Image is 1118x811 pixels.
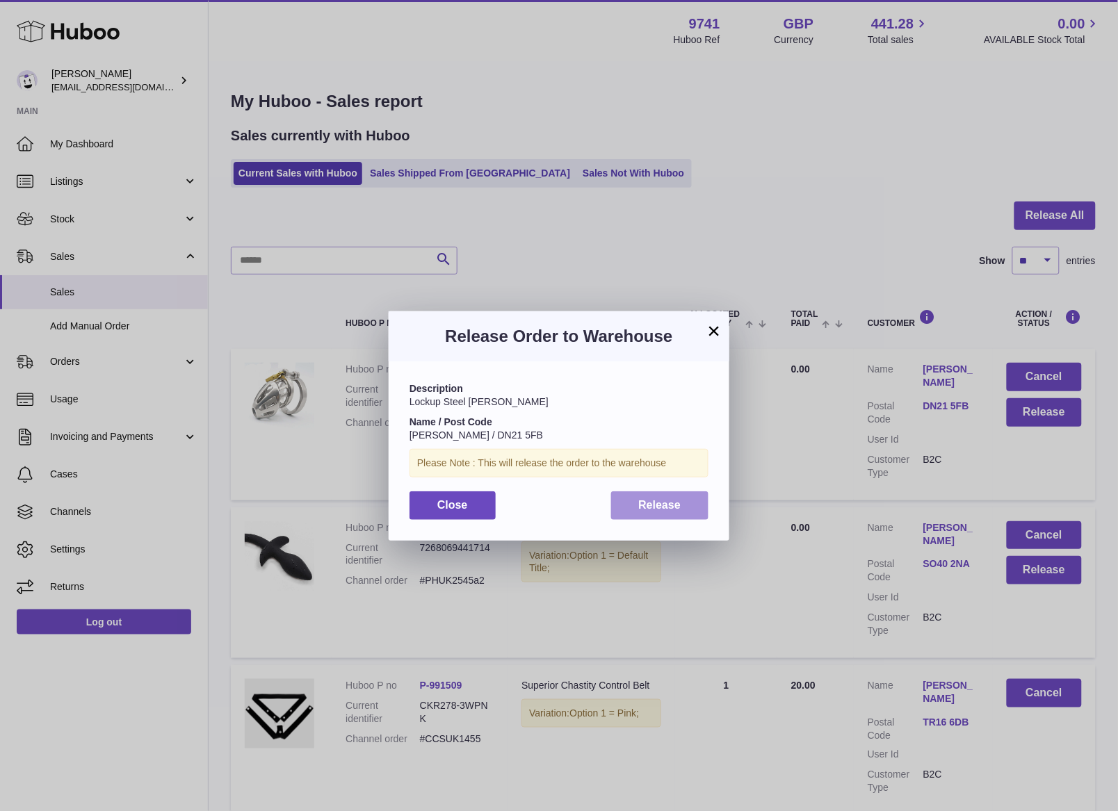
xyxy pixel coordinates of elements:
[410,449,708,477] div: Please Note : This will release the order to the warehouse
[410,429,543,441] span: [PERSON_NAME] / DN21 5FB
[410,416,492,427] strong: Name / Post Code
[410,491,496,520] button: Close
[611,491,709,520] button: Release
[410,383,463,394] strong: Description
[410,396,549,407] span: Lockup Steel [PERSON_NAME]
[410,325,708,347] h3: Release Order to Warehouse
[706,322,722,339] button: ×
[437,499,468,511] span: Close
[639,499,681,511] span: Release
